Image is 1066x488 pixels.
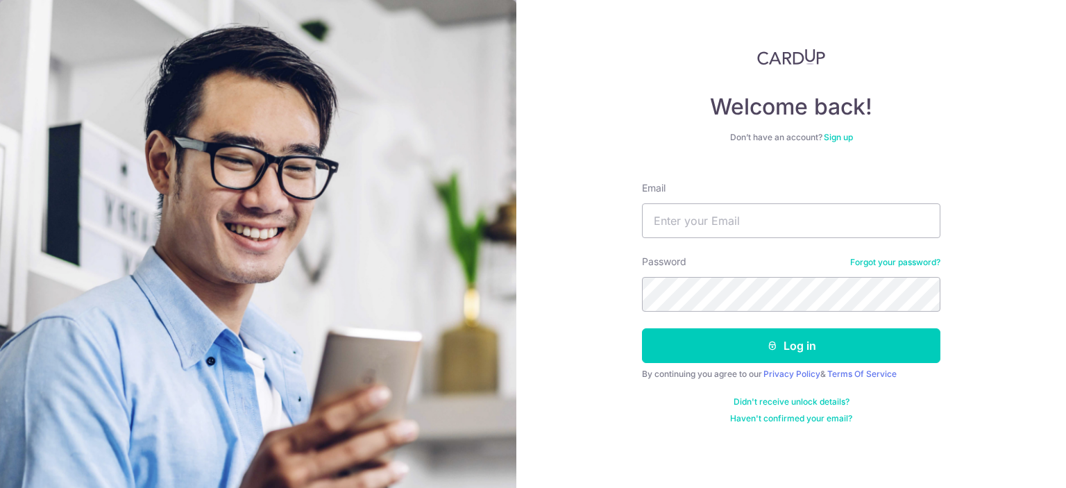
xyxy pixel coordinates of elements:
[824,132,853,142] a: Sign up
[642,203,940,238] input: Enter your Email
[642,93,940,121] h4: Welcome back!
[827,369,897,379] a: Terms Of Service
[730,413,852,424] a: Haven't confirmed your email?
[642,328,940,363] button: Log in
[642,255,686,269] label: Password
[642,132,940,143] div: Don’t have an account?
[734,396,849,407] a: Didn't receive unlock details?
[757,49,825,65] img: CardUp Logo
[763,369,820,379] a: Privacy Policy
[642,369,940,380] div: By continuing you agree to our &
[850,257,940,268] a: Forgot your password?
[642,181,666,195] label: Email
